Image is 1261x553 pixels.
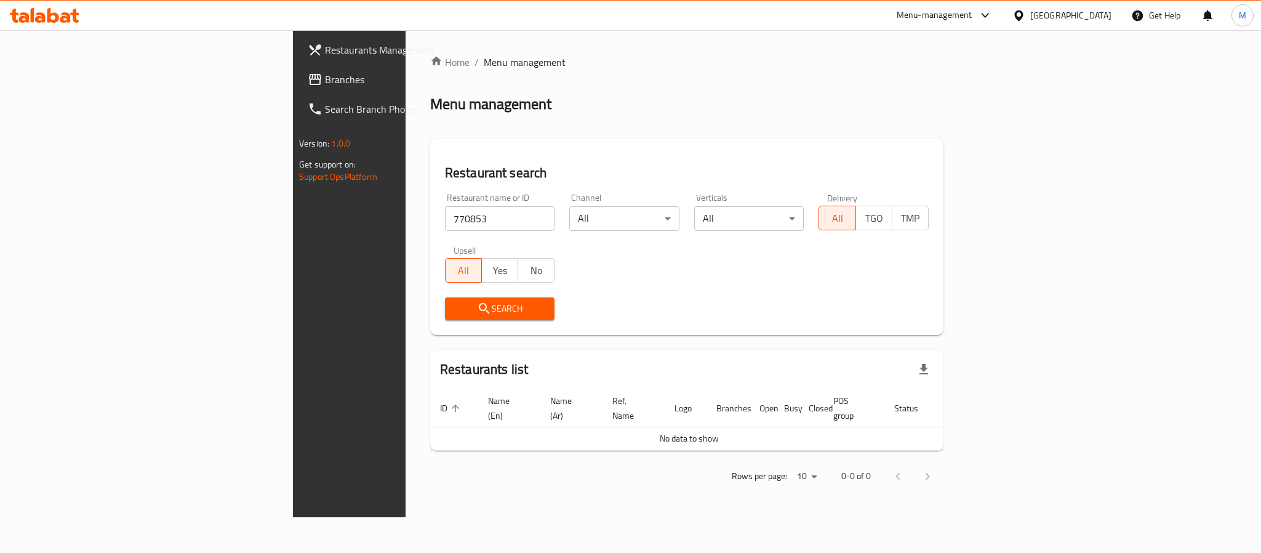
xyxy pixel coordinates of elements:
[750,390,774,427] th: Open
[454,246,476,254] label: Upsell
[430,94,551,114] h2: Menu management
[892,206,929,230] button: TMP
[481,258,518,283] button: Yes
[841,469,871,484] p: 0-0 of 0
[897,8,972,23] div: Menu-management
[298,65,503,94] a: Branches
[774,390,799,427] th: Busy
[488,394,526,423] span: Name (En)
[799,390,823,427] th: Closed
[325,72,494,87] span: Branches
[445,258,482,283] button: All
[819,206,855,230] button: All
[824,209,851,227] span: All
[550,394,588,423] span: Name (Ar)
[732,469,787,484] p: Rows per page:
[855,206,892,230] button: TGO
[660,430,719,446] span: No data to show
[909,355,939,384] div: Export file
[523,262,550,280] span: No
[298,94,503,124] a: Search Branch Phone
[325,102,494,116] span: Search Branch Phone
[430,390,991,451] table: enhanced table
[833,394,870,423] span: POS group
[1030,9,1111,22] div: [GEOGRAPHIC_DATA]
[331,135,350,151] span: 1.0.0
[299,169,377,185] a: Support.OpsPlatform
[299,156,356,172] span: Get support on:
[450,262,477,280] span: All
[484,55,566,70] span: Menu management
[894,401,934,416] span: Status
[1239,9,1246,22] span: M
[569,206,679,231] div: All
[518,258,554,283] button: No
[897,209,924,227] span: TMP
[792,467,822,486] div: Rows per page:
[440,401,463,416] span: ID
[487,262,513,280] span: Yes
[430,55,943,70] nav: breadcrumb
[299,135,329,151] span: Version:
[694,206,804,231] div: All
[445,297,555,320] button: Search
[861,209,887,227] span: TGO
[298,35,503,65] a: Restaurants Management
[665,390,707,427] th: Logo
[445,164,929,182] h2: Restaurant search
[827,193,858,202] label: Delivery
[325,42,494,57] span: Restaurants Management
[707,390,750,427] th: Branches
[440,360,528,379] h2: Restaurants list
[612,394,650,423] span: Ref. Name
[455,301,545,317] span: Search
[445,206,555,231] input: Search for restaurant name or ID..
